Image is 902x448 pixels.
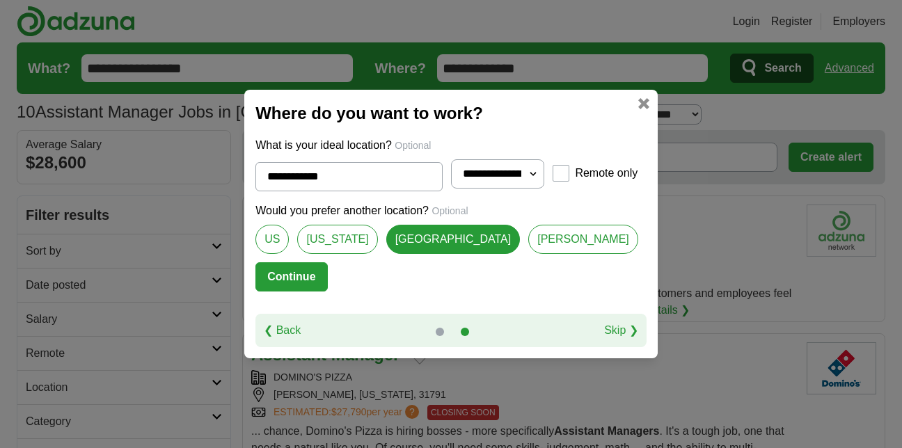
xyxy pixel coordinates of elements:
p: What is your ideal location? [255,137,647,154]
a: Skip ❯ [604,322,638,339]
p: Would you prefer another location? [255,202,647,219]
span: Optional [395,140,431,151]
a: [PERSON_NAME] [528,225,638,254]
a: [GEOGRAPHIC_DATA] [386,225,521,254]
span: Optional [432,205,468,216]
a: ❮ Back [264,322,301,339]
label: Remote only [575,165,638,182]
a: US [255,225,289,254]
a: [US_STATE] [297,225,377,254]
button: Continue [255,262,327,291]
h2: Where do you want to work? [255,101,647,126]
